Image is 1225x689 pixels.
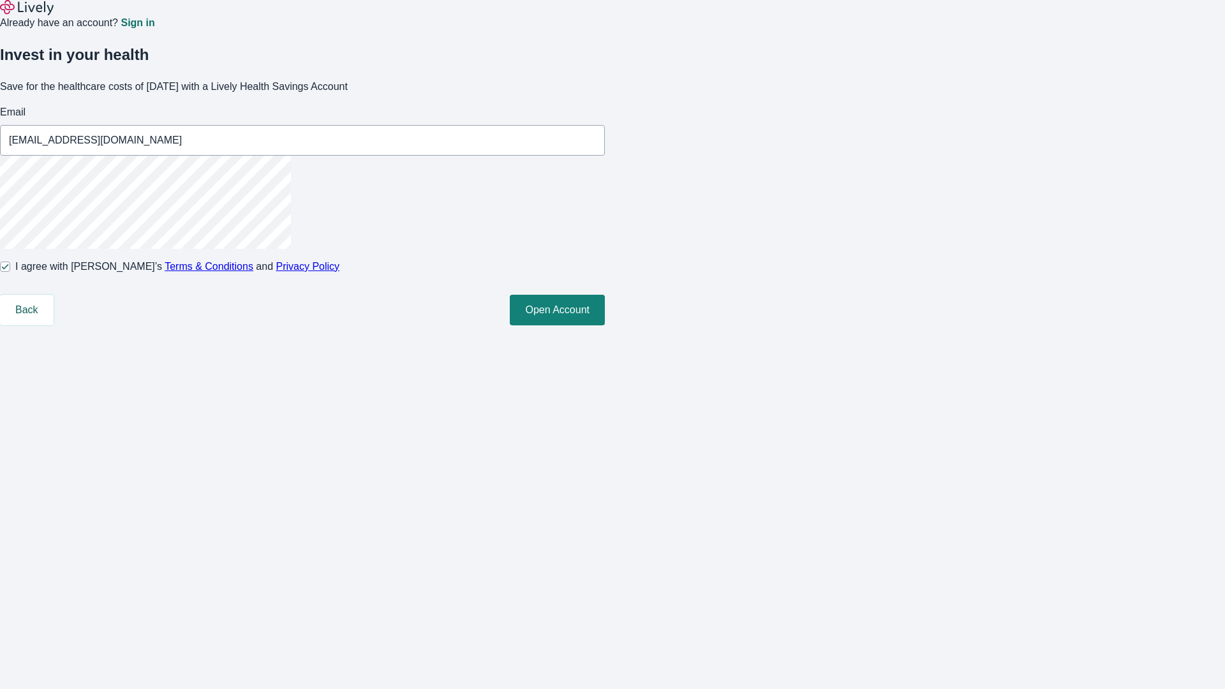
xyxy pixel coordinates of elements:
[15,259,339,274] span: I agree with [PERSON_NAME]’s and
[510,295,605,325] button: Open Account
[276,261,340,272] a: Privacy Policy
[121,18,154,28] a: Sign in
[165,261,253,272] a: Terms & Conditions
